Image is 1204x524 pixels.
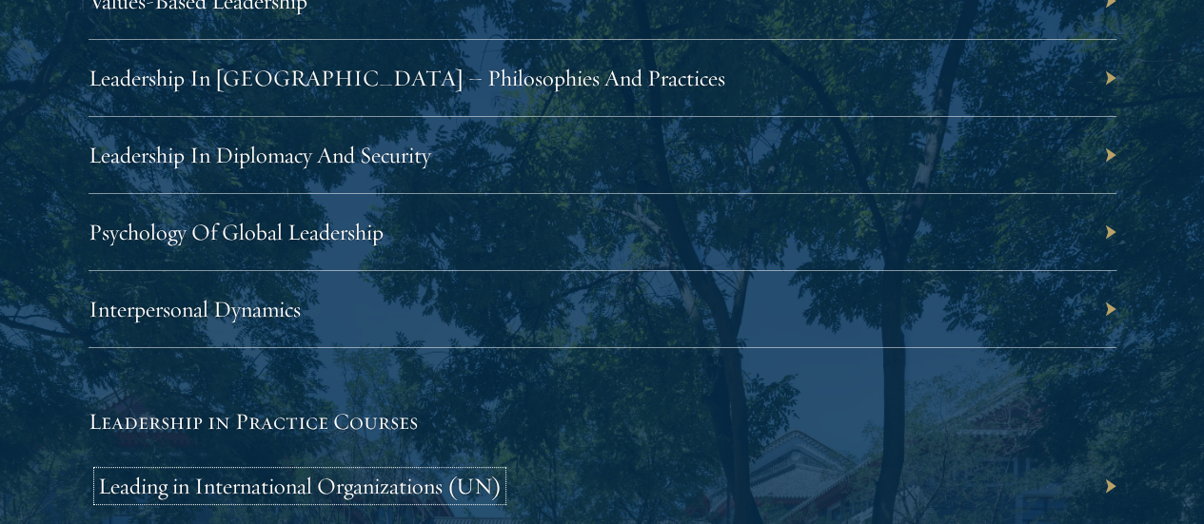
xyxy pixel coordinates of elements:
a: Interpersonal Dynamics [89,295,301,323]
a: Leadership In [GEOGRAPHIC_DATA] – Philosophies And Practices [89,64,725,92]
a: Leading in International Organizations (UN) [98,472,502,500]
a: Leadership In Diplomacy And Security [89,141,431,169]
a: Psychology Of Global Leadership [89,218,384,246]
h5: Leadership in Practice Courses [89,405,1116,437]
